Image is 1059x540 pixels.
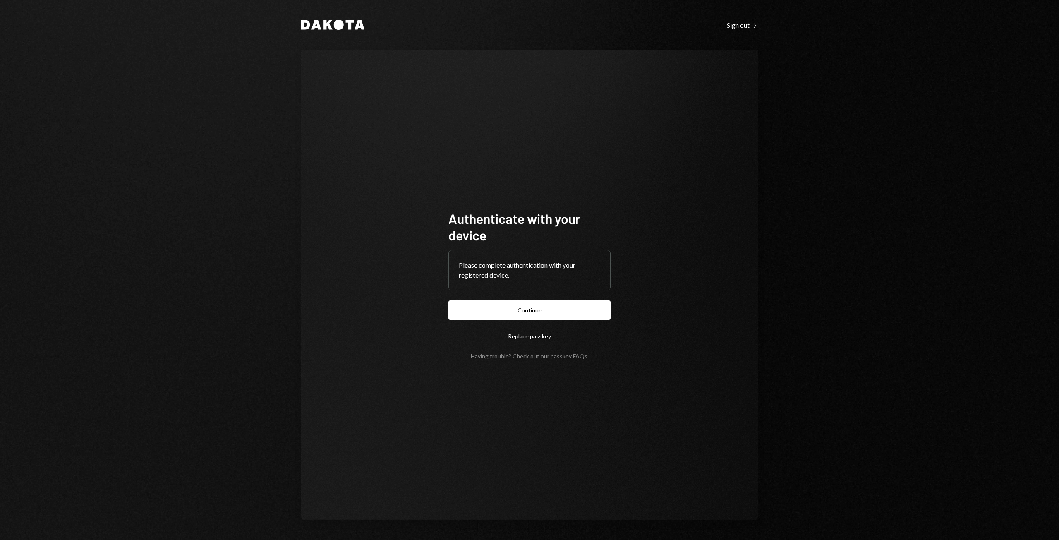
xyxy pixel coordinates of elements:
div: Please complete authentication with your registered device. [459,260,600,280]
div: Sign out [727,21,758,29]
h1: Authenticate with your device [448,210,611,243]
a: passkey FAQs [551,353,587,360]
button: Continue [448,300,611,320]
div: Having trouble? Check out our . [471,353,589,360]
a: Sign out [727,20,758,29]
button: Replace passkey [448,326,611,346]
